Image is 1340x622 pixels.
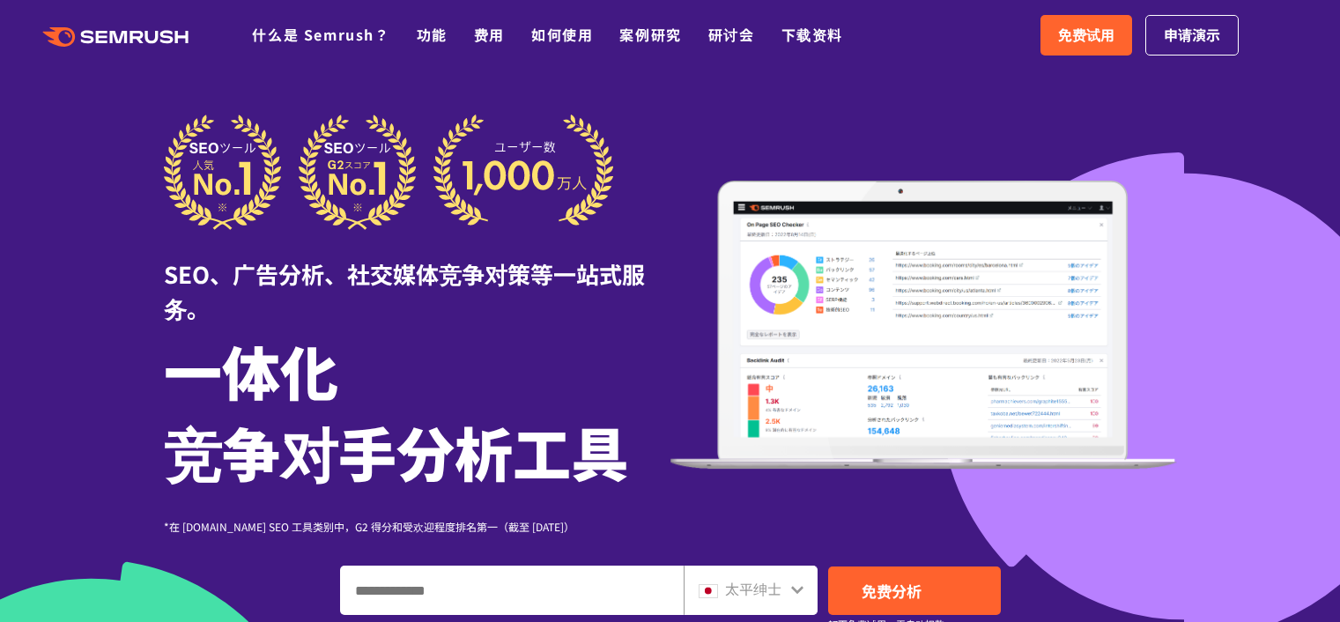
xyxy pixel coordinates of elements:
a: 免费分析 [828,566,1001,615]
a: 申请演示 [1145,15,1239,56]
font: 太平绅士 [725,578,781,599]
font: 免费试用 [1058,24,1114,45]
a: 案例研究 [619,24,681,45]
a: 费用 [474,24,505,45]
a: 研讨会 [708,24,755,45]
a: 下载资料 [781,24,843,45]
font: SEO、广告分析、社交媒体竞争对策等一站式服务。 [164,257,645,324]
font: 申请演示 [1164,24,1220,45]
font: 一体化 [164,328,338,412]
font: 免费分析 [862,580,922,602]
a: 功能 [417,24,448,45]
a: 如何使用 [531,24,593,45]
font: *在 [DOMAIN_NAME] SEO 工具类别中，G2 得分和受欢迎程度排名第一（截至 [DATE]） [164,519,574,534]
input: 输入域名、关键字或 URL [341,566,683,614]
font: 竞争对手分析工具 [164,409,629,493]
a: 什么是 Semrush？ [252,24,389,45]
a: 免费试用 [1040,15,1132,56]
